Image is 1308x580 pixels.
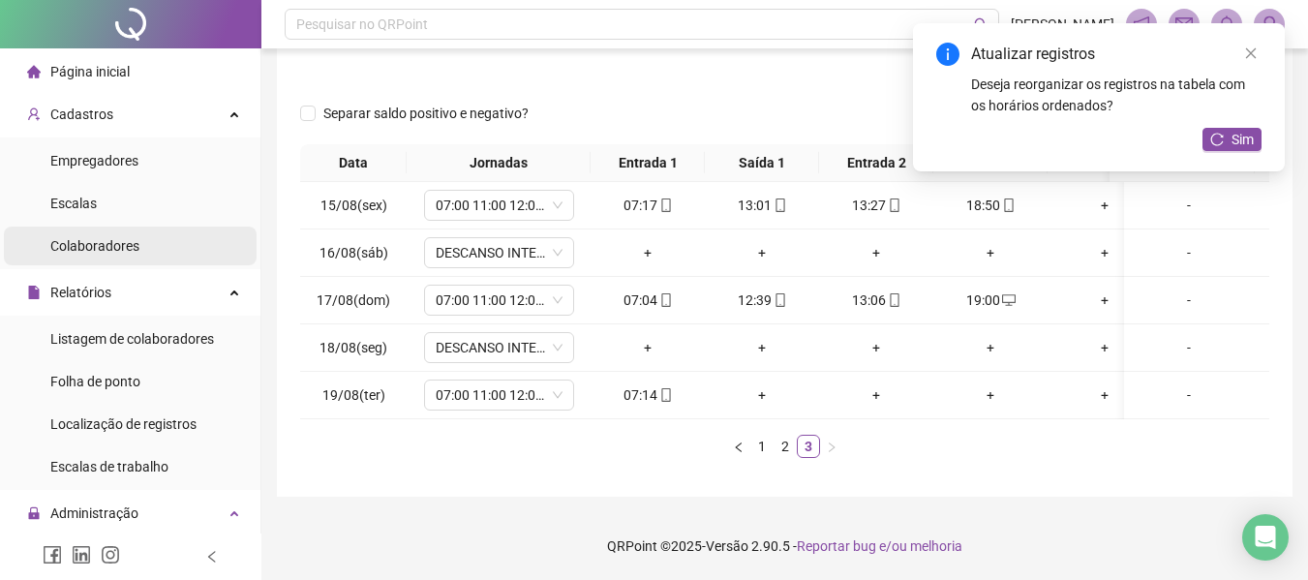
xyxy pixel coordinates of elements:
[827,242,926,263] div: +
[798,436,819,457] a: 3
[598,384,697,406] div: 07:14
[1011,14,1114,35] span: [PERSON_NAME]
[27,506,41,520] span: lock
[713,384,811,406] div: +
[941,290,1040,311] div: 19:00
[706,538,748,554] span: Versão
[598,337,697,358] div: +
[751,436,773,457] a: 1
[300,144,407,182] th: Data
[1232,129,1254,150] span: Sim
[436,286,563,315] span: 07:00 11:00 12:00 19:00- REGINA PACIS
[827,195,926,216] div: 13:27
[320,198,387,213] span: 15/08(sex)
[733,442,745,453] span: left
[50,374,140,389] span: Folha de ponto
[820,435,843,458] li: Próxima página
[50,107,113,122] span: Cadastros
[1132,195,1246,216] div: -
[827,384,926,406] div: +
[797,538,962,554] span: Reportar bug e/ou melhoria
[657,198,673,212] span: mobile
[1255,10,1284,39] img: 93083
[591,144,705,182] th: Entrada 1
[886,293,901,307] span: mobile
[1133,15,1150,33] span: notification
[50,64,130,79] span: Página inicial
[50,285,111,300] span: Relatórios
[319,245,388,260] span: 16/08(sáb)
[50,153,138,168] span: Empregadores
[598,195,697,216] div: 07:17
[774,435,797,458] li: 2
[1210,133,1224,146] span: reload
[772,293,787,307] span: mobile
[971,43,1262,66] div: Atualizar registros
[1055,242,1154,263] div: +
[1242,514,1289,561] div: Open Intercom Messenger
[941,242,1040,263] div: +
[974,17,989,32] span: search
[1244,46,1258,60] span: close
[1202,128,1262,151] button: Sim
[436,333,563,362] span: DESCANSO INTER-JORNADA
[436,238,563,267] span: DESCANSO INTER-JORNADA
[1240,43,1262,64] a: Close
[101,545,120,565] span: instagram
[727,435,750,458] li: Página anterior
[552,294,563,306] span: down
[713,337,811,358] div: +
[1218,15,1235,33] span: bell
[1132,242,1246,263] div: -
[820,435,843,458] button: right
[1132,337,1246,358] div: -
[657,388,673,402] span: mobile
[1055,384,1154,406] div: +
[43,545,62,565] span: facebook
[205,550,219,564] span: left
[827,290,926,311] div: 13:06
[713,242,811,263] div: +
[50,459,168,474] span: Escalas de trabalho
[552,199,563,211] span: down
[797,435,820,458] li: 3
[436,381,563,410] span: 07:00 11:00 12:00 19:00- REGINA PACIS
[1055,290,1154,311] div: +
[50,196,97,211] span: Escalas
[886,198,901,212] span: mobile
[552,389,563,401] span: down
[598,290,697,311] div: 07:04
[1055,195,1154,216] div: +
[316,103,536,124] span: Separar saldo positivo e negativo?
[1055,337,1154,358] div: +
[598,242,697,263] div: +
[1175,15,1193,33] span: mail
[552,342,563,353] span: down
[27,107,41,121] span: user-add
[72,545,91,565] span: linkedin
[775,436,796,457] a: 2
[317,292,390,308] span: 17/08(dom)
[936,43,959,66] span: info-circle
[50,331,214,347] span: Listagem de colaboradores
[750,435,774,458] li: 1
[941,337,1040,358] div: +
[261,512,1308,580] footer: QRPoint © 2025 - 2.90.5 -
[826,442,837,453] span: right
[727,435,750,458] button: left
[27,286,41,299] span: file
[319,340,387,355] span: 18/08(seg)
[941,195,1040,216] div: 18:50
[552,247,563,259] span: down
[772,198,787,212] span: mobile
[436,191,563,220] span: 07:00 11:00 12:00 19:00- REGINA PACIS
[713,290,811,311] div: 12:39
[1000,293,1016,307] span: desktop
[50,416,197,432] span: Localização de registros
[713,195,811,216] div: 13:01
[971,74,1262,116] div: Deseja reorganizar os registros na tabela com os horários ordenados?
[322,387,385,403] span: 19/08(ter)
[705,144,819,182] th: Saída 1
[1132,290,1246,311] div: -
[657,293,673,307] span: mobile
